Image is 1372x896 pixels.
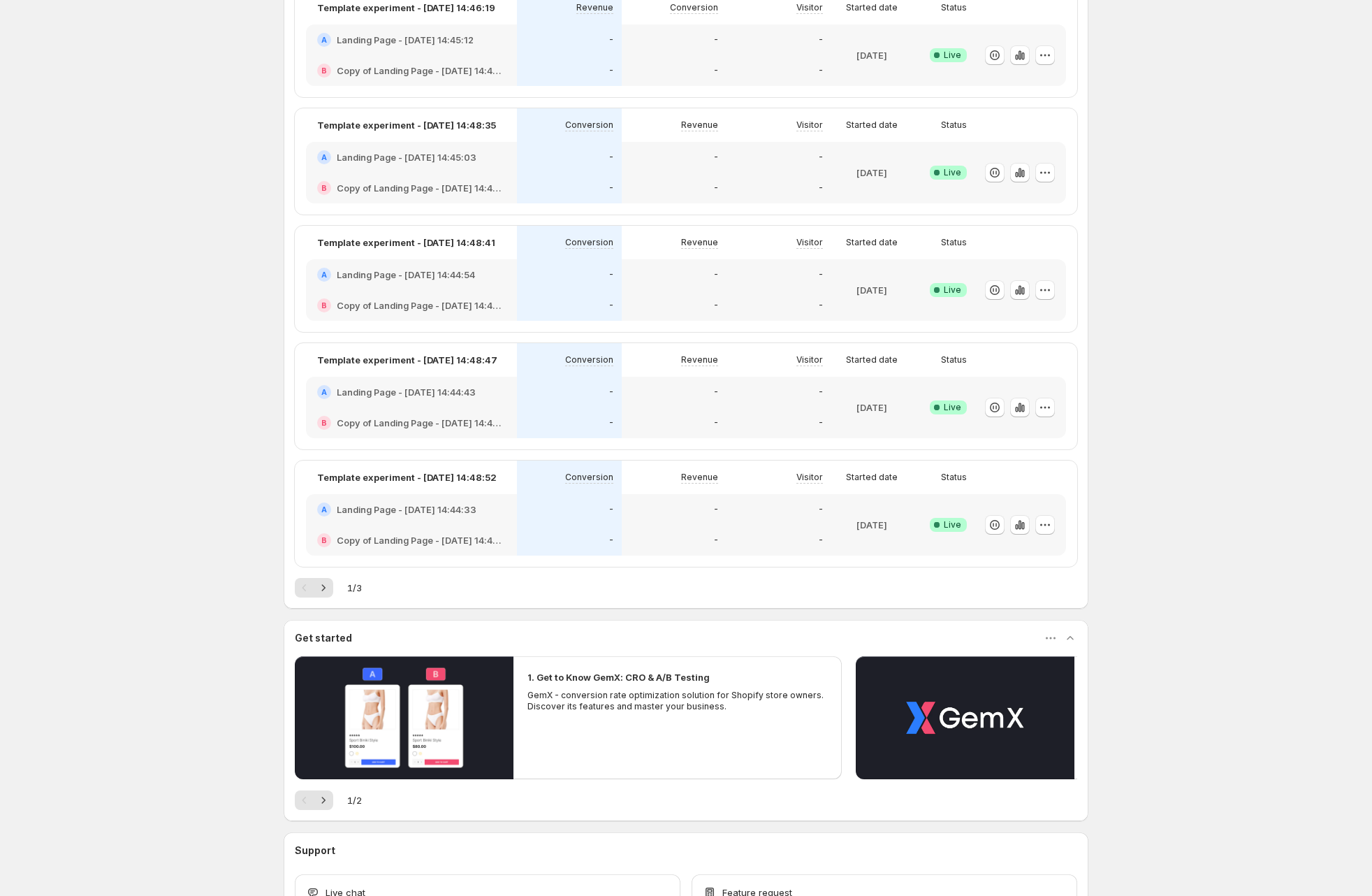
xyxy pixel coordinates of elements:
[856,400,887,414] p: [DATE]
[714,504,718,515] p: -
[609,182,613,194] p: -
[609,417,613,428] p: -
[846,354,898,366] p: Started date
[670,2,718,13] p: Conversion
[337,385,476,399] h2: Landing Page - [DATE] 14:44:43
[337,268,475,282] h2: Landing Page - [DATE] 14:44:54
[819,386,823,398] p: -
[565,354,613,366] p: Conversion
[317,470,497,484] p: Template experiment - [DATE] 14:48:52
[609,269,613,280] p: -
[941,2,967,13] p: Status
[321,184,327,192] h2: B
[321,388,327,396] h2: A
[819,182,823,194] p: -
[347,581,362,595] span: 1 / 3
[714,182,718,194] p: -
[337,64,506,78] h2: Copy of Landing Page - [DATE] 14:45:12
[565,120,613,131] p: Conversion
[609,535,613,546] p: -
[796,120,823,131] p: Visitor
[609,65,613,76] p: -
[321,270,327,279] h2: A
[337,416,506,430] h2: Copy of Landing Page - [DATE] 14:44:43
[714,65,718,76] p: -
[609,152,613,163] p: -
[681,237,718,248] p: Revenue
[819,417,823,428] p: -
[819,34,823,45] p: -
[856,283,887,297] p: [DATE]
[819,300,823,311] p: -
[714,386,718,398] p: -
[819,65,823,76] p: -
[681,354,718,366] p: Revenue
[856,48,887,62] p: [DATE]
[944,402,961,413] span: Live
[846,2,898,13] p: Started date
[796,472,823,483] p: Visitor
[796,354,823,366] p: Visitor
[295,578,333,598] nav: Pagination
[609,300,613,311] p: -
[796,2,823,13] p: Visitor
[527,670,710,684] h2: 1. Get to Know GemX: CRO & A/B Testing
[819,535,823,546] p: -
[337,503,476,516] h2: Landing Page - [DATE] 14:44:33
[846,237,898,248] p: Started date
[846,120,898,131] p: Started date
[321,301,327,310] h2: B
[321,153,327,161] h2: A
[337,298,506,312] h2: Copy of Landing Page - [DATE] 14:44:54
[321,36,327,44] h2: A
[565,472,613,483] p: Conversion
[317,1,495,15] p: Template experiment - [DATE] 14:46:19
[944,519,961,530] span: Live
[337,150,476,164] h2: Landing Page - [DATE] 14:45:03
[944,167,961,178] span: Live
[714,300,718,311] p: -
[944,50,961,61] span: Live
[321,419,327,427] h2: B
[941,472,967,483] p: Status
[576,2,613,13] p: Revenue
[856,518,887,532] p: [DATE]
[941,237,967,248] p: Status
[321,505,327,514] h2: A
[609,386,613,398] p: -
[295,656,513,779] button: Play video
[295,790,333,810] nav: Pagination
[337,533,506,547] h2: Copy of Landing Page - [DATE] 14:44:33
[856,166,887,180] p: [DATE]
[295,631,352,645] h3: Get started
[796,237,823,248] p: Visitor
[856,656,1074,779] button: Play video
[347,793,362,807] span: 1 / 2
[846,472,898,483] p: Started date
[337,181,506,195] h2: Copy of Landing Page - [DATE] 14:45:03
[314,578,333,598] button: Next
[941,120,967,131] p: Status
[941,354,967,366] p: Status
[819,152,823,163] p: -
[321,536,327,544] h2: B
[317,353,497,367] p: Template experiment - [DATE] 14:48:47
[321,66,327,75] h2: B
[714,535,718,546] p: -
[314,790,333,810] button: Next
[819,504,823,515] p: -
[527,690,828,712] p: GemX - conversion rate optimization solution for Shopify store owners. Discover its features and ...
[337,33,474,47] h2: Landing Page - [DATE] 14:45:12
[681,472,718,483] p: Revenue
[609,34,613,45] p: -
[609,504,613,515] p: -
[714,152,718,163] p: -
[295,844,335,858] h3: Support
[317,118,496,132] p: Template experiment - [DATE] 14:48:35
[565,237,613,248] p: Conversion
[714,34,718,45] p: -
[944,284,961,296] span: Live
[317,236,495,250] p: Template experiment - [DATE] 14:48:41
[714,417,718,428] p: -
[681,120,718,131] p: Revenue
